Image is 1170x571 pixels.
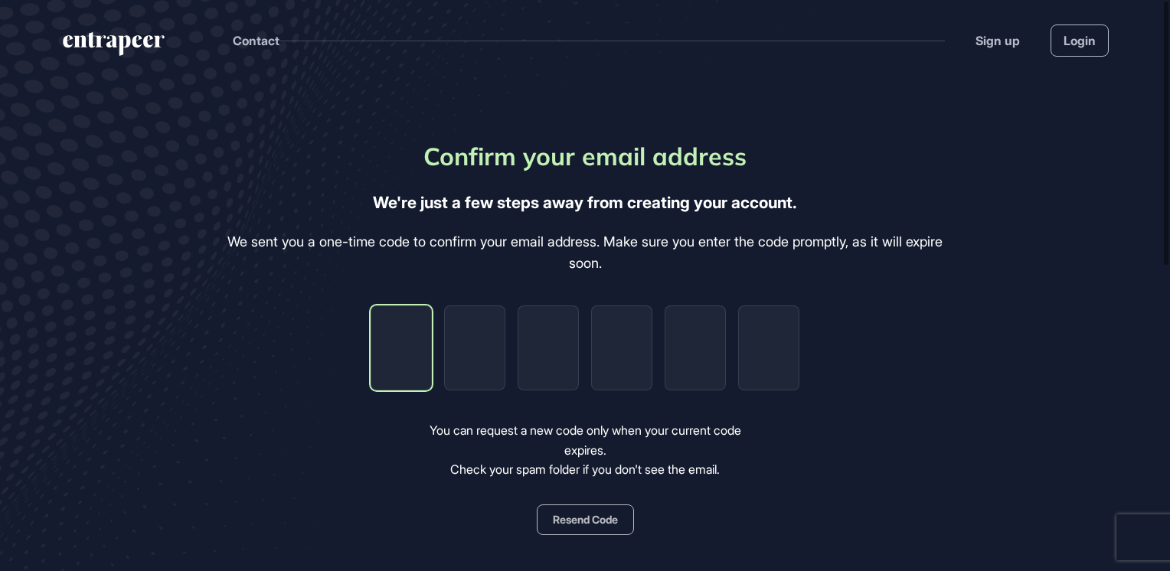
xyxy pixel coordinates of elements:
[215,231,956,276] div: We sent you a one-time code to confirm your email address. Make sure you enter the code promptly,...
[373,190,797,216] div: We're just a few steps away from creating your account.
[976,31,1020,50] a: Sign up
[61,32,166,61] a: entrapeer-logo
[408,421,763,480] div: You can request a new code only when your current code expires. Check your spam folder if you don...
[537,504,634,535] button: Resend Code
[423,138,747,175] div: Confirm your email address
[233,31,279,51] button: Contact
[1051,24,1109,57] a: Login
